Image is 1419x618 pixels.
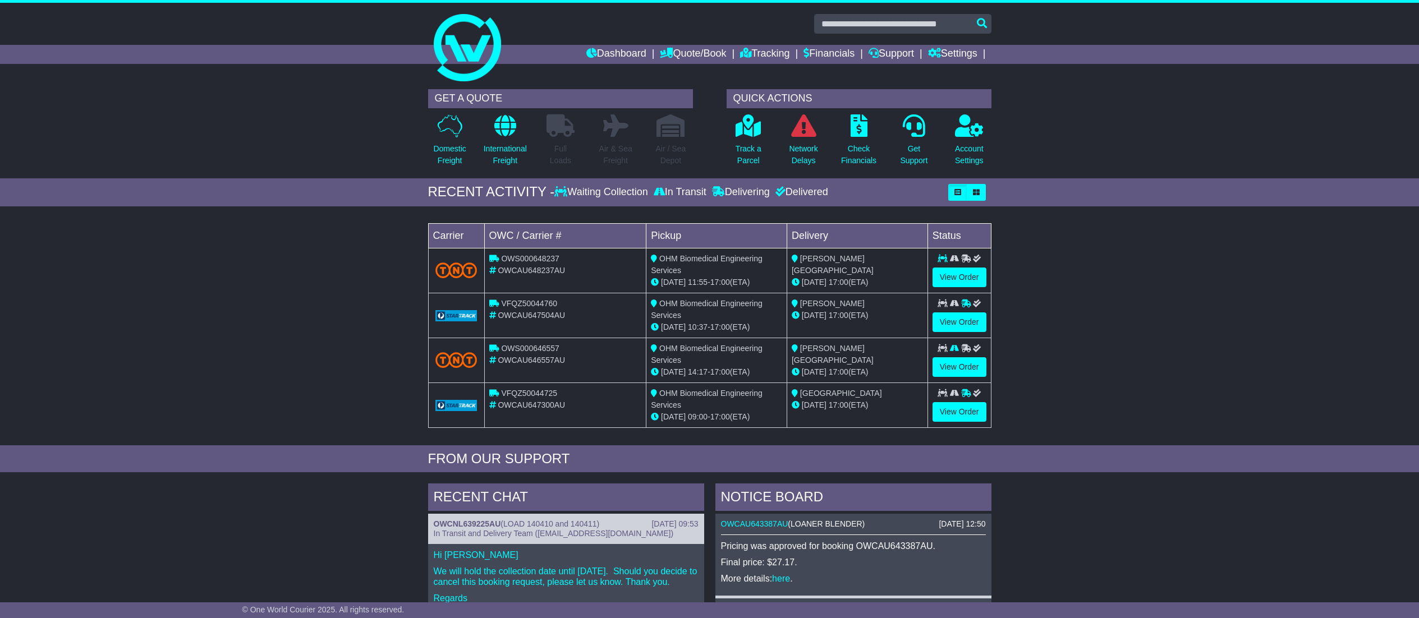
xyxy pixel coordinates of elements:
[660,45,726,64] a: Quote/Book
[841,114,877,173] a: CheckFinancials
[428,483,704,514] div: RECENT CHAT
[792,366,923,378] div: (ETA)
[599,143,632,167] p: Air & Sea Freight
[955,143,984,167] p: Account Settings
[928,45,977,64] a: Settings
[434,593,699,603] p: Regards
[435,310,477,321] img: GetCarrierServiceLogo
[933,402,986,422] a: View Order
[688,367,708,376] span: 14:17
[554,186,650,199] div: Waiting Collection
[498,266,565,275] span: OWCAU648237AU
[710,322,730,331] span: 17:00
[547,143,575,167] p: Full Loads
[242,605,405,614] span: © One World Courier 2025. All rights reserved.
[428,223,484,248] td: Carrier
[498,356,565,365] span: OWCAU646557AU
[661,367,686,376] span: [DATE]
[501,254,559,263] span: OWS000648237
[933,357,986,377] a: View Order
[435,400,477,411] img: GetCarrierServiceLogo
[800,299,865,308] span: [PERSON_NAME]
[434,519,699,529] div: ( )
[651,276,782,288] div: - (ETA)
[721,519,986,529] div: ( )
[829,311,848,320] span: 17:00
[498,400,565,409] span: OWCAU647300AU
[791,519,862,528] span: LOANER BLENDER
[721,541,986,551] p: Pricing was approved for booking OWCAU643387AU.
[721,573,986,584] p: More details: .
[800,389,882,398] span: [GEOGRAPHIC_DATA]
[829,278,848,287] span: 17:00
[651,344,763,365] span: OHM Biomedical Engineering Services
[802,367,826,376] span: [DATE]
[651,299,763,320] span: OHM Biomedical Engineering Services
[933,268,986,287] a: View Order
[434,519,501,528] a: OWCNL639225AU
[869,45,914,64] a: Support
[484,143,527,167] p: International Freight
[688,412,708,421] span: 09:00
[899,114,928,173] a: GetSupport
[792,310,923,321] div: (ETA)
[503,519,597,528] span: LOAD 140410 and 140411
[501,344,559,353] span: OWS000646557
[484,223,646,248] td: OWC / Carrier #
[435,262,477,278] img: TNT_Domestic.png
[688,278,708,287] span: 11:55
[435,352,477,367] img: TNT_Domestic.png
[661,412,686,421] span: [DATE]
[787,223,927,248] td: Delivery
[428,184,555,200] div: RECENT ACTIVITY -
[651,519,698,529] div: [DATE] 09:53
[939,519,985,529] div: [DATE] 12:50
[710,367,730,376] span: 17:00
[736,143,761,167] p: Track a Parcel
[651,389,763,409] span: OHM Biomedical Engineering Services
[651,186,709,199] div: In Transit
[802,278,826,287] span: [DATE]
[792,254,874,275] span: [PERSON_NAME][GEOGRAPHIC_DATA]
[501,299,557,308] span: VFQZ50044760
[802,311,826,320] span: [DATE]
[792,344,874,365] span: [PERSON_NAME][GEOGRAPHIC_DATA]
[433,143,466,167] p: Domestic Freight
[802,400,826,409] span: [DATE]
[586,45,646,64] a: Dashboard
[709,186,773,199] div: Delivering
[651,321,782,333] div: - (ETA)
[788,114,818,173] a: NetworkDelays
[501,389,557,398] span: VFQZ50044725
[498,311,565,320] span: OWCAU647504AU
[721,519,788,528] a: OWCAU643387AU
[829,400,848,409] span: 17:00
[434,529,674,538] span: In Transit and Delivery Team ([EMAIL_ADDRESS][DOMAIN_NAME])
[773,186,828,199] div: Delivered
[710,412,730,421] span: 17:00
[792,276,923,288] div: (ETA)
[721,557,986,568] p: Final price: $27.17.
[927,223,991,248] td: Status
[933,312,986,332] a: View Order
[954,114,984,173] a: AccountSettings
[651,254,763,275] span: OHM Biomedical Engineering Services
[428,89,693,108] div: GET A QUOTE
[715,483,991,514] div: NOTICE BOARD
[829,367,848,376] span: 17:00
[789,143,818,167] p: Network Delays
[727,89,991,108] div: QUICK ACTIONS
[735,114,762,173] a: Track aParcel
[433,114,466,173] a: DomesticFreight
[792,399,923,411] div: (ETA)
[900,143,927,167] p: Get Support
[661,278,686,287] span: [DATE]
[841,143,876,167] p: Check Financials
[434,550,699,560] p: Hi [PERSON_NAME]
[661,322,686,331] span: [DATE]
[803,45,855,64] a: Financials
[651,366,782,378] div: - (ETA)
[428,451,991,467] div: FROM OUR SUPPORT
[656,143,686,167] p: Air / Sea Depot
[688,322,708,331] span: 10:37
